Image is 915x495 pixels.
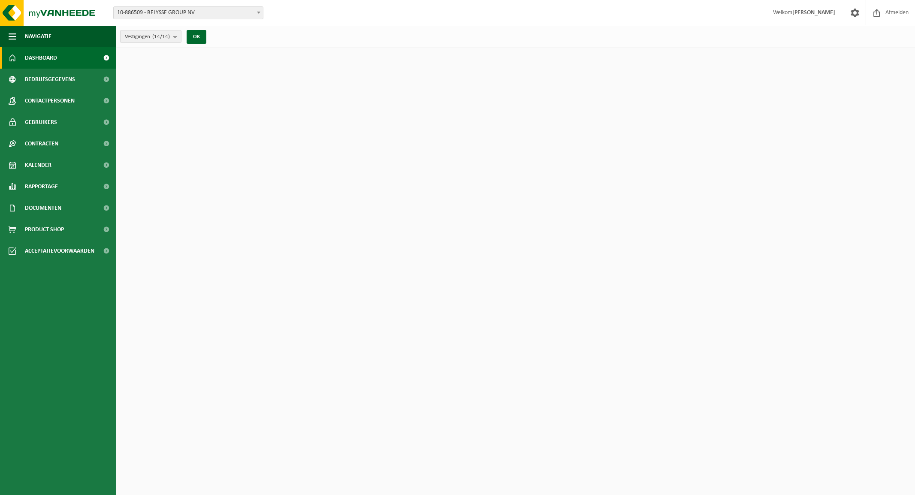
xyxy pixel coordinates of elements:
span: Contracten [25,133,58,154]
span: Acceptatievoorwaarden [25,240,94,262]
span: 10-886509 - BELYSSE GROUP NV [113,6,263,19]
span: Documenten [25,197,61,219]
span: Product Shop [25,219,64,240]
button: OK [187,30,206,44]
span: Gebruikers [25,112,57,133]
span: Dashboard [25,47,57,69]
strong: [PERSON_NAME] [792,9,835,16]
span: Contactpersonen [25,90,75,112]
count: (14/14) [152,34,170,39]
button: Vestigingen(14/14) [120,30,181,43]
span: 10-886509 - BELYSSE GROUP NV [114,7,263,19]
span: Bedrijfsgegevens [25,69,75,90]
span: Navigatie [25,26,51,47]
span: Vestigingen [125,30,170,43]
span: Rapportage [25,176,58,197]
span: Kalender [25,154,51,176]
